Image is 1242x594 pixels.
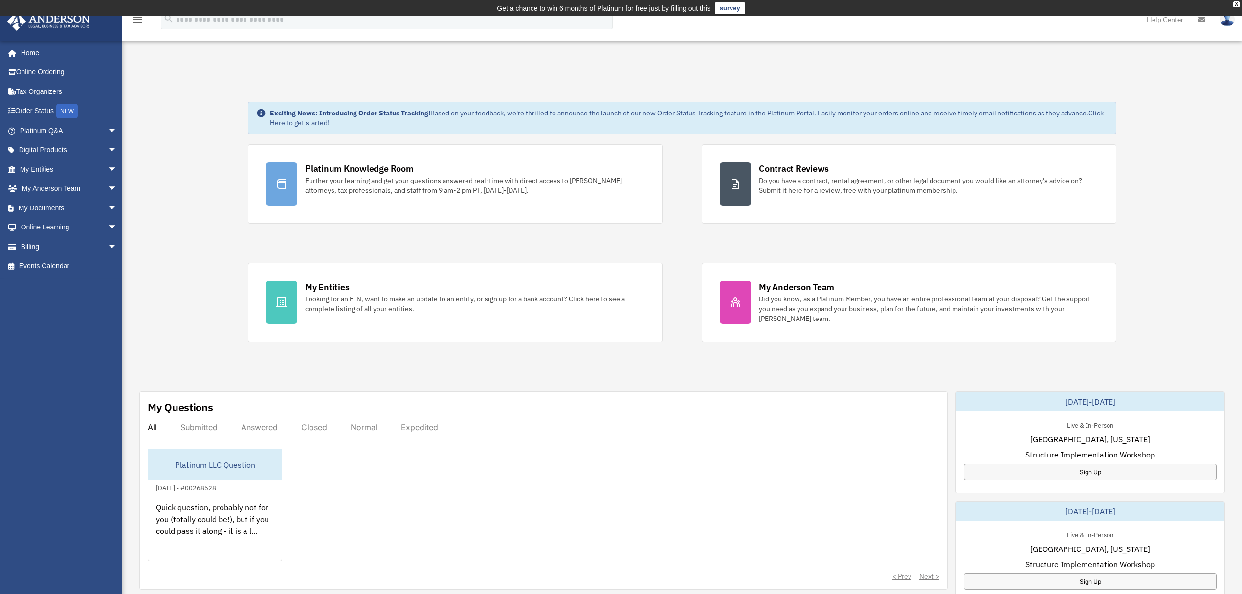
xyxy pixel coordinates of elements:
[7,43,127,63] a: Home
[1030,434,1150,445] span: [GEOGRAPHIC_DATA], [US_STATE]
[497,2,710,14] div: Get a chance to win 6 months of Platinum for free just by filling out this
[148,449,282,561] a: Platinum LLC Question[DATE] - #00268528Quick question, probably not for you (totally could be!), ...
[305,281,349,293] div: My Entities
[7,101,132,121] a: Order StatusNEW
[1233,1,1240,7] div: close
[7,179,132,199] a: My Anderson Teamarrow_drop_down
[715,2,745,14] a: survey
[148,400,213,414] div: My Questions
[7,82,132,101] a: Tax Organizers
[7,160,132,179] a: My Entitiesarrow_drop_down
[108,198,127,218] span: arrow_drop_down
[108,121,127,141] span: arrow_drop_down
[305,294,644,314] div: Looking for an EIN, want to make an update to an entity, or sign up for a bank account? Click her...
[759,162,829,175] div: Contract Reviews
[132,17,144,25] a: menu
[759,176,1098,195] div: Do you have a contract, rental agreement, or other legal document you would like an attorney's ad...
[108,179,127,199] span: arrow_drop_down
[163,13,174,24] i: search
[7,63,132,82] a: Online Ordering
[180,422,218,432] div: Submitted
[301,422,327,432] div: Closed
[7,140,132,160] a: Digital Productsarrow_drop_down
[956,502,1224,521] div: [DATE]-[DATE]
[270,109,1104,127] a: Click Here to get started!
[56,104,78,118] div: NEW
[108,218,127,238] span: arrow_drop_down
[4,12,93,31] img: Anderson Advisors Platinum Portal
[148,449,282,480] div: Platinum LLC Question
[148,482,224,492] div: [DATE] - #00268528
[759,281,834,293] div: My Anderson Team
[1059,529,1121,539] div: Live & In-Person
[759,294,1098,323] div: Did you know, as a Platinum Member, you have an entire professional team at your disposal? Get th...
[401,422,438,432] div: Expedited
[108,237,127,257] span: arrow_drop_down
[108,160,127,180] span: arrow_drop_down
[7,218,132,237] a: Online Learningarrow_drop_down
[964,464,1217,480] a: Sign Up
[351,422,377,432] div: Normal
[7,198,132,218] a: My Documentsarrow_drop_down
[108,140,127,160] span: arrow_drop_down
[964,573,1217,590] a: Sign Up
[248,263,663,342] a: My Entities Looking for an EIN, want to make an update to an entity, or sign up for a bank accoun...
[7,256,132,276] a: Events Calendar
[148,422,157,432] div: All
[248,144,663,224] a: Platinum Knowledge Room Further your learning and get your questions answered real-time with dire...
[132,14,144,25] i: menu
[1025,449,1155,460] span: Structure Implementation Workshop
[270,109,430,117] strong: Exciting News: Introducing Order Status Tracking!
[1030,543,1150,555] span: [GEOGRAPHIC_DATA], [US_STATE]
[1059,419,1121,430] div: Live & In-Person
[305,162,414,175] div: Platinum Knowledge Room
[702,263,1116,342] a: My Anderson Team Did you know, as a Platinum Member, you have an entire professional team at your...
[702,144,1116,224] a: Contract Reviews Do you have a contract, rental agreement, or other legal document you would like...
[148,494,282,570] div: Quick question, probably not for you (totally could be!), but if you could pass it along - it is ...
[956,392,1224,411] div: [DATE]-[DATE]
[7,121,132,140] a: Platinum Q&Aarrow_drop_down
[7,237,132,256] a: Billingarrow_drop_down
[270,108,1108,128] div: Based on your feedback, we're thrilled to announce the launch of our new Order Status Tracking fe...
[241,422,278,432] div: Answered
[1220,12,1235,26] img: User Pic
[1025,558,1155,570] span: Structure Implementation Workshop
[305,176,644,195] div: Further your learning and get your questions answered real-time with direct access to [PERSON_NAM...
